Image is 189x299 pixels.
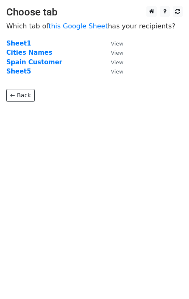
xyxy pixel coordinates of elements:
[6,49,52,56] a: Cities Names
[6,89,35,102] a: ← Back
[6,68,31,75] a: Sheet5
[49,22,108,30] a: this Google Sheet
[102,49,123,56] a: View
[102,58,123,66] a: View
[102,40,123,47] a: View
[6,6,183,18] h3: Choose tab
[111,68,123,75] small: View
[6,58,62,66] a: Spain Customer
[111,59,123,66] small: View
[6,22,183,30] p: Which tab of has your recipients?
[111,50,123,56] small: View
[6,40,31,47] a: Sheet1
[102,68,123,75] a: View
[111,41,123,47] small: View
